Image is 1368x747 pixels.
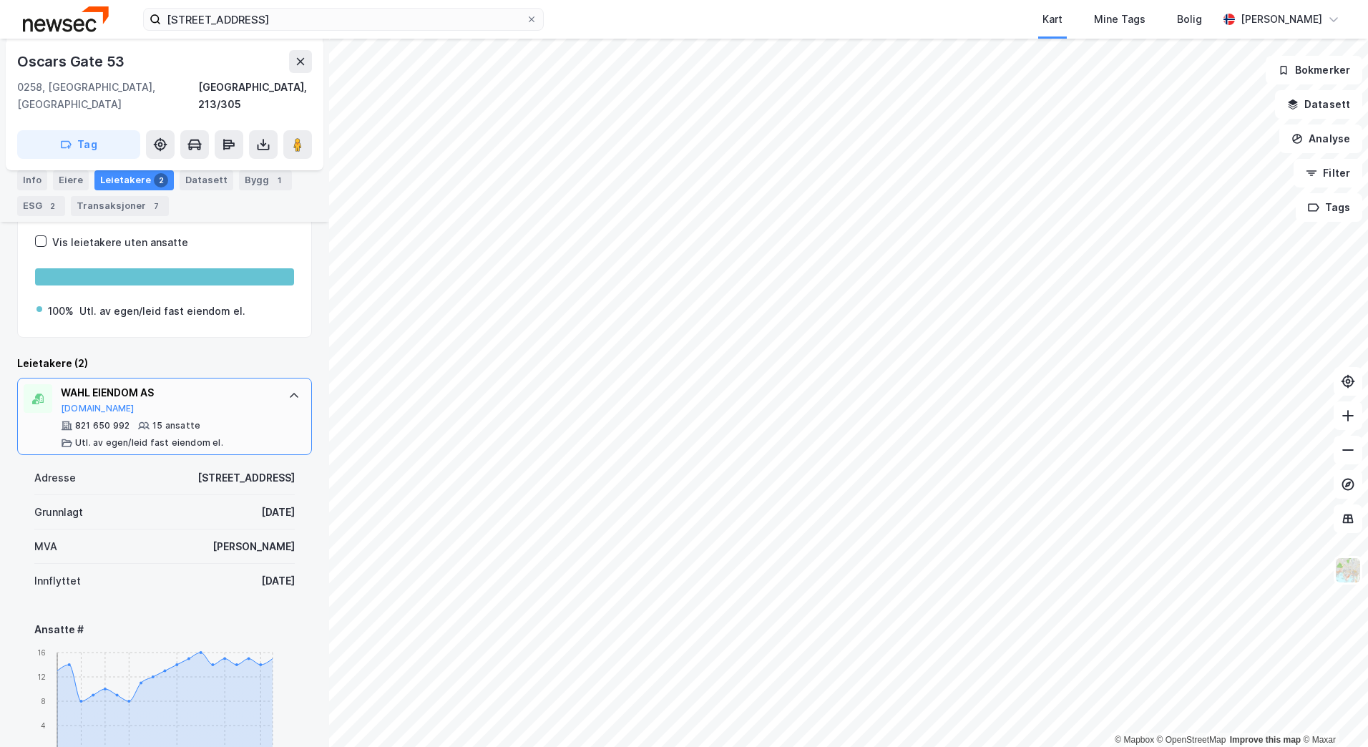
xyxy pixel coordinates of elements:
a: OpenStreetMap [1157,735,1226,745]
div: Leietakere [94,170,174,190]
div: 2 [154,173,168,187]
div: Bolig [1177,11,1202,28]
div: Grunnlagt [34,504,83,521]
button: Tags [1296,193,1362,222]
div: MVA [34,538,57,555]
button: Datasett [1275,90,1362,119]
img: newsec-logo.f6e21ccffca1b3a03d2d.png [23,6,109,31]
div: Kart [1042,11,1062,28]
div: 2 [45,199,59,213]
div: Info [17,170,47,190]
img: Z [1334,557,1362,584]
div: Utl. av egen/leid fast eiendom el. [79,303,245,320]
button: Analyse [1279,125,1362,153]
div: [PERSON_NAME] [1241,11,1322,28]
div: Kontrollprogram for chat [1296,678,1368,747]
div: Vis leietakere uten ansatte [52,234,188,251]
div: 821 650 992 [75,420,130,431]
div: Ansatte # [34,621,295,638]
tspan: 12 [37,673,46,681]
div: [DATE] [261,572,295,590]
tspan: 4 [41,721,46,730]
div: [PERSON_NAME] [212,538,295,555]
button: Filter [1294,159,1362,187]
div: 100% [48,303,74,320]
div: Leietakere (2) [17,355,312,372]
a: Mapbox [1115,735,1154,745]
div: Mine Tags [1094,11,1145,28]
div: 7 [149,199,163,213]
input: Søk på adresse, matrikkel, gårdeiere, leietakere eller personer [161,9,526,30]
button: [DOMAIN_NAME] [61,403,135,414]
div: Eiere [53,170,89,190]
div: Transaksjoner [71,196,169,216]
div: 0258, [GEOGRAPHIC_DATA], [GEOGRAPHIC_DATA] [17,79,198,113]
div: 1 [272,173,286,187]
div: Innflyttet [34,572,81,590]
div: [GEOGRAPHIC_DATA], 213/305 [198,79,312,113]
div: [STREET_ADDRESS] [197,469,295,487]
div: Utl. av egen/leid fast eiendom el. [75,437,223,449]
tspan: 8 [41,697,46,705]
button: Bokmerker [1266,56,1362,84]
div: [DATE] [261,504,295,521]
div: Bygg [239,170,292,190]
button: Tag [17,130,140,159]
tspan: 16 [37,648,46,657]
a: Improve this map [1230,735,1301,745]
div: Datasett [180,170,233,190]
div: 15 ansatte [152,420,200,431]
div: Adresse [34,469,76,487]
iframe: Chat Widget [1296,678,1368,747]
div: WAHL EIENDOM AS [61,384,274,401]
div: Oscars Gate 53 [17,50,127,73]
div: ESG [17,196,65,216]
